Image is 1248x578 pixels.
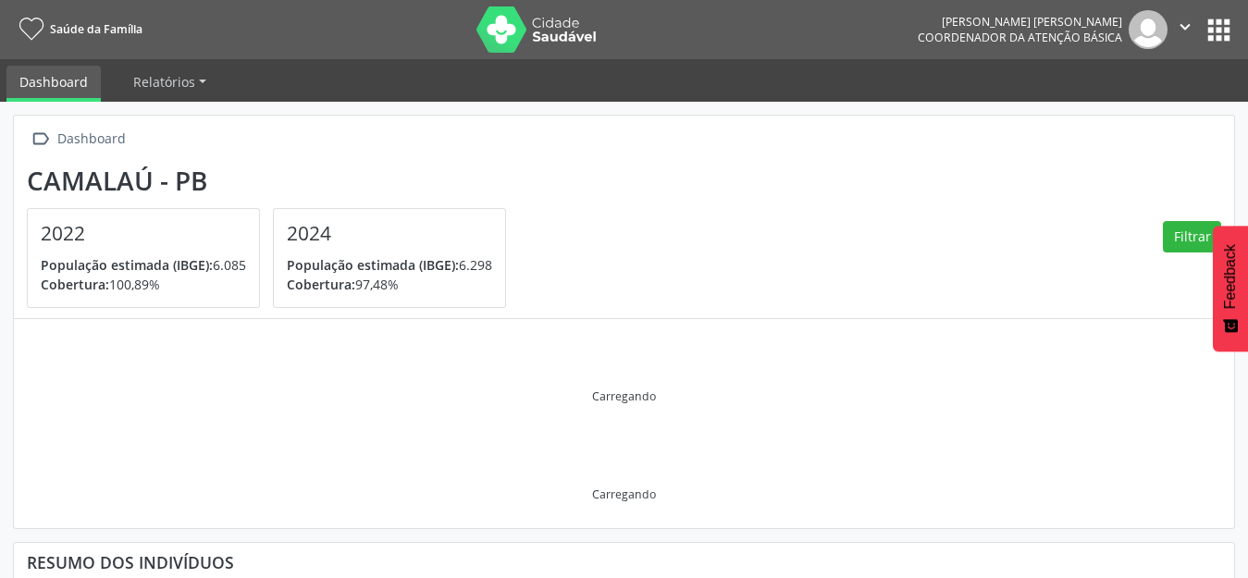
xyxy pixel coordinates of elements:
div: Dashboard [54,126,129,153]
a: Saúde da Família [13,14,142,44]
i:  [27,126,54,153]
i:  [1175,17,1195,37]
span: Cobertura: [287,276,355,293]
span: Cobertura: [41,276,109,293]
p: 97,48% [287,275,492,294]
p: 100,89% [41,275,246,294]
div: [PERSON_NAME] [PERSON_NAME] [918,14,1122,30]
div: Carregando [592,486,656,502]
button: Feedback - Mostrar pesquisa [1213,226,1248,351]
h4: 2022 [41,222,246,245]
a: Dashboard [6,66,101,102]
h4: 2024 [287,222,492,245]
span: População estimada (IBGE): [287,256,459,274]
p: 6.085 [41,255,246,275]
div: Carregando [592,388,656,404]
button: apps [1203,14,1235,46]
img: img [1129,10,1168,49]
span: População estimada (IBGE): [41,256,213,274]
span: Feedback [1222,244,1239,309]
span: Saúde da Família [50,21,142,37]
span: Relatórios [133,73,195,91]
button: Filtrar [1163,221,1221,252]
div: Camalaú - PB [27,166,519,196]
div: Resumo dos indivíduos [27,552,1221,572]
a:  Dashboard [27,126,129,153]
a: Relatórios [120,66,219,98]
p: 6.298 [287,255,492,275]
span: Coordenador da Atenção Básica [918,30,1122,45]
button:  [1168,10,1203,49]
